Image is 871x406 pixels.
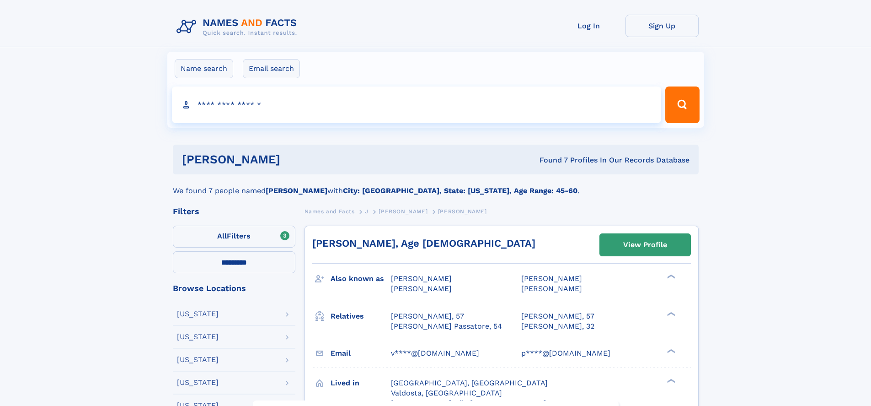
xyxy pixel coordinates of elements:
[521,284,582,293] span: [PERSON_NAME]
[305,206,355,217] a: Names and Facts
[665,274,676,280] div: ❯
[243,59,300,78] label: Email search
[665,311,676,317] div: ❯
[391,321,502,331] a: [PERSON_NAME] Passatore, 54
[331,309,391,324] h3: Relatives
[331,346,391,361] h3: Email
[521,311,594,321] a: [PERSON_NAME], 57
[521,274,582,283] span: [PERSON_NAME]
[391,379,548,387] span: [GEOGRAPHIC_DATA], [GEOGRAPHIC_DATA]
[177,379,219,386] div: [US_STATE]
[177,333,219,341] div: [US_STATE]
[379,208,427,215] span: [PERSON_NAME]
[600,234,690,256] a: View Profile
[343,186,577,195] b: City: [GEOGRAPHIC_DATA], State: [US_STATE], Age Range: 45-60
[391,389,502,397] span: Valdosta, [GEOGRAPHIC_DATA]
[173,15,305,39] img: Logo Names and Facts
[331,375,391,391] h3: Lived in
[623,234,667,255] div: View Profile
[217,232,227,240] span: All
[177,310,219,318] div: [US_STATE]
[172,87,662,123] input: search input
[173,284,295,292] div: Browse Locations
[391,284,452,293] span: [PERSON_NAME]
[379,206,427,217] a: [PERSON_NAME]
[312,238,535,249] a: [PERSON_NAME], Age [DEMOGRAPHIC_DATA]
[173,174,699,196] div: We found 7 people named with .
[365,208,369,215] span: J
[182,154,410,165] h1: [PERSON_NAME]
[552,15,625,37] a: Log In
[331,271,391,287] h3: Also known as
[266,186,327,195] b: [PERSON_NAME]
[391,311,464,321] a: [PERSON_NAME], 57
[365,206,369,217] a: J
[665,87,699,123] button: Search Button
[173,226,295,248] label: Filters
[521,321,594,331] a: [PERSON_NAME], 32
[173,207,295,216] div: Filters
[391,274,452,283] span: [PERSON_NAME]
[175,59,233,78] label: Name search
[410,155,689,165] div: Found 7 Profiles In Our Records Database
[438,208,487,215] span: [PERSON_NAME]
[177,356,219,363] div: [US_STATE]
[665,348,676,354] div: ❯
[665,378,676,384] div: ❯
[625,15,699,37] a: Sign Up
